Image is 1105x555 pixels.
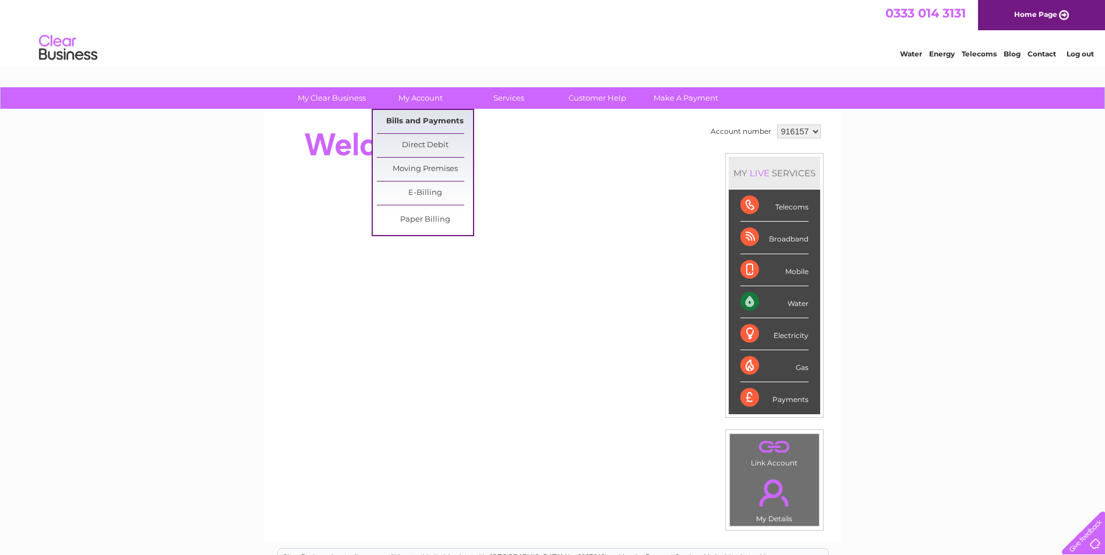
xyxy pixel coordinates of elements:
[733,472,816,513] a: .
[740,190,809,222] div: Telecoms
[740,318,809,350] div: Electricity
[278,6,828,56] div: Clear Business is a trading name of Verastar Limited (registered in [GEOGRAPHIC_DATA] No. 3667643...
[740,350,809,382] div: Gas
[740,254,809,286] div: Mobile
[729,156,820,190] div: MY SERVICES
[962,49,997,58] a: Telecoms
[929,49,955,58] a: Energy
[38,30,98,66] img: logo.png
[377,134,473,157] a: Direct Debit
[1067,49,1094,58] a: Log out
[740,286,809,318] div: Water
[740,222,809,254] div: Broadband
[1028,49,1056,58] a: Contact
[708,122,774,141] td: Account number
[372,87,468,109] a: My Account
[549,87,645,109] a: Customer Help
[885,6,966,20] a: 0333 014 3131
[747,168,772,179] div: LIVE
[461,87,557,109] a: Services
[740,382,809,414] div: Payments
[733,437,816,457] a: .
[638,87,734,109] a: Make A Payment
[284,87,380,109] a: My Clear Business
[377,158,473,181] a: Moving Premises
[729,469,820,526] td: My Details
[900,49,922,58] a: Water
[377,208,473,232] a: Paper Billing
[729,433,820,470] td: Link Account
[1004,49,1021,58] a: Blog
[377,110,473,133] a: Bills and Payments
[377,182,473,205] a: E-Billing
